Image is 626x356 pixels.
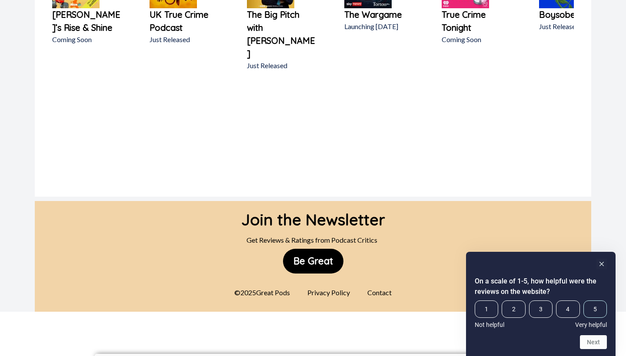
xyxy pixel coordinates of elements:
[302,284,355,301] div: Privacy Policy
[344,8,414,21] a: The Wargame
[583,300,607,318] span: 5
[247,60,316,71] p: Just Released
[362,284,397,301] div: Contact
[539,21,609,32] p: Just Released
[539,8,609,21] a: Boysober
[442,34,511,45] p: Coming Soon
[241,231,385,249] div: Get Reviews & Ratings from Podcast Critics
[229,284,295,301] div: © 2025 Great Pods
[344,21,414,32] p: Launching [DATE]
[580,335,607,349] button: Next question
[52,316,574,355] iframe: Advertisement
[150,34,219,45] p: Just Released
[596,259,607,269] button: Hide survey
[283,249,343,274] button: Be Great
[502,300,525,318] span: 2
[556,300,579,318] span: 4
[241,201,385,231] div: Join the Newsletter
[150,8,219,34] a: UK True Crime Podcast
[52,8,122,34] a: [PERSON_NAME]’s Rise & Shine
[475,321,504,328] span: Not helpful
[52,75,574,197] iframe: Advertisement
[52,34,122,45] p: Coming Soon
[475,276,607,297] h2: On a scale of 1-5, how helpful were the reviews on the website? Select an option from 1 to 5, wit...
[475,300,498,318] span: 1
[475,300,607,328] div: On a scale of 1-5, how helpful were the reviews on the website? Select an option from 1 to 5, wit...
[442,8,511,34] a: True Crime Tonight
[529,300,553,318] span: 3
[475,259,607,349] div: On a scale of 1-5, how helpful were the reviews on the website? Select an option from 1 to 5, wit...
[575,321,607,328] span: Very helpful
[247,8,316,60] a: The Big Pitch with [PERSON_NAME]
